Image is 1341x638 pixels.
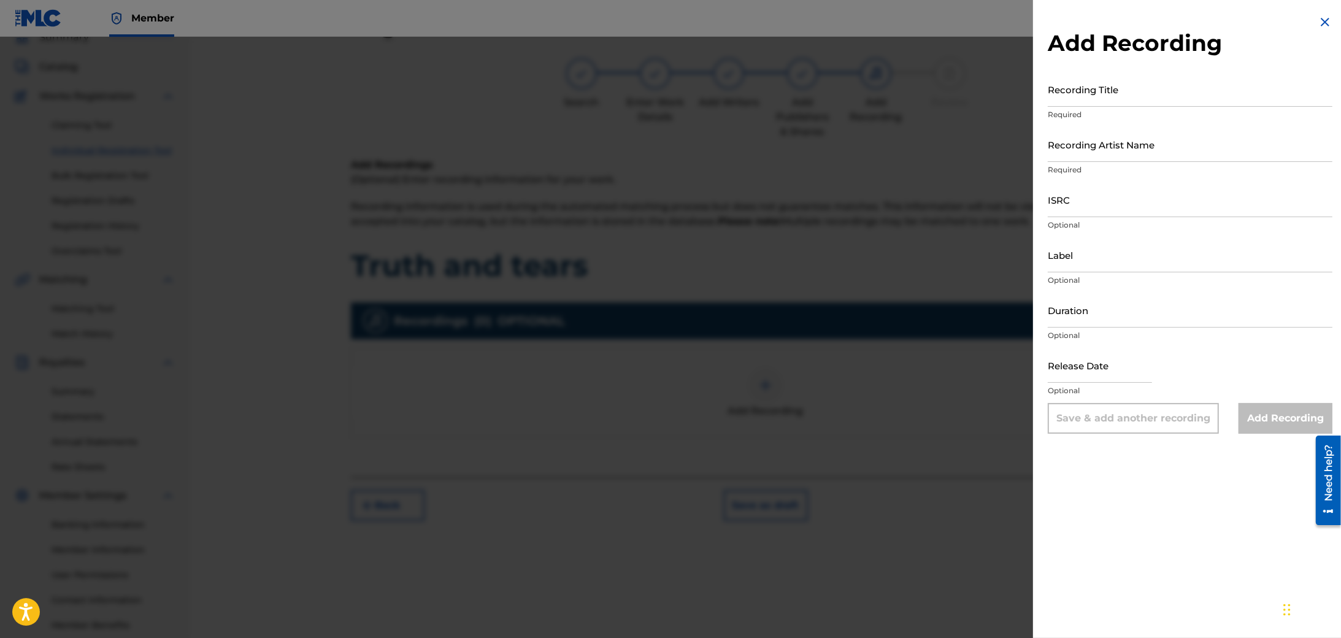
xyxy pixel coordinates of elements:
[1048,330,1332,341] p: Optional
[1283,591,1291,628] div: Drag
[109,11,124,26] img: Top Rightsholder
[1307,431,1341,530] iframe: Resource Center
[1048,109,1332,120] p: Required
[131,11,174,25] span: Member
[1048,29,1332,57] h2: Add Recording
[1048,164,1332,175] p: Required
[1048,275,1332,286] p: Optional
[15,9,62,27] img: MLC Logo
[1048,220,1332,231] p: Optional
[1280,579,1341,638] iframe: Chat Widget
[1048,385,1332,396] p: Optional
